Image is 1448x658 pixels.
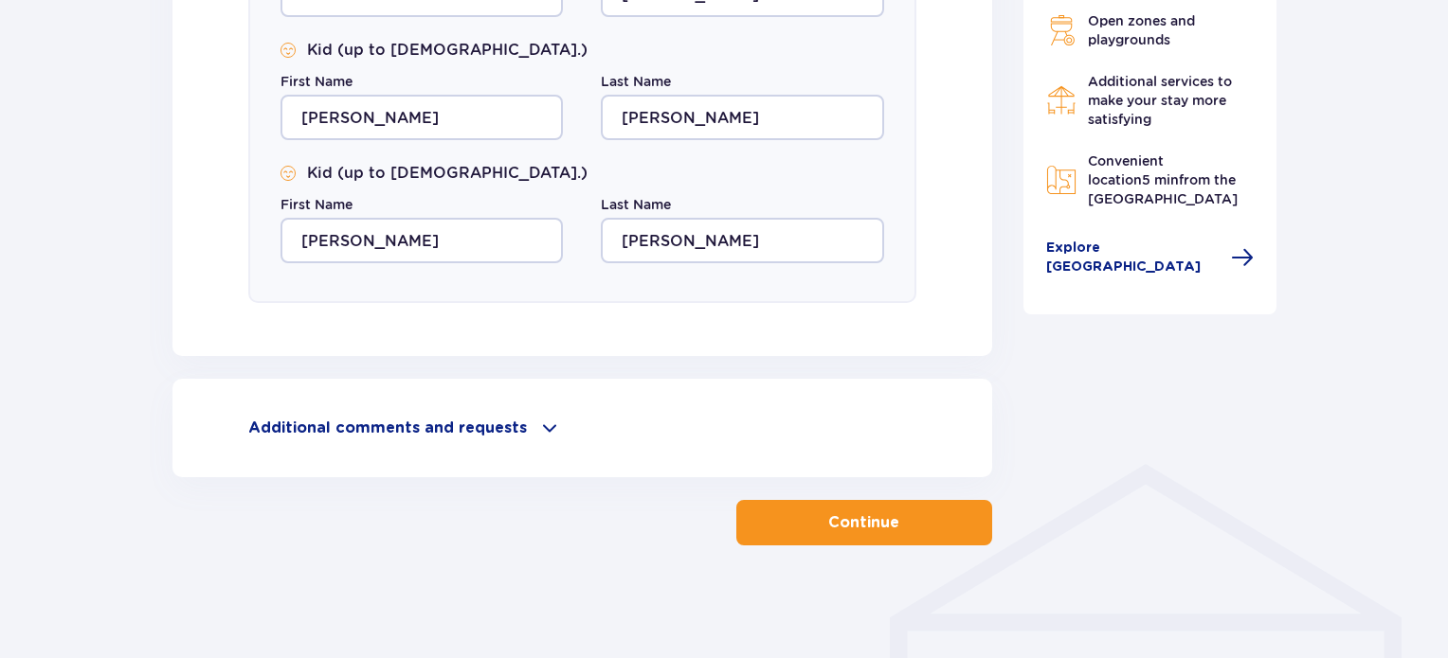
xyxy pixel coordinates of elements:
label: Last Name [601,72,671,91]
span: Explore [GEOGRAPHIC_DATA] [1046,239,1221,276]
span: Additional services to make your stay more satisfying [1088,74,1232,127]
p: Kid (up to [DEMOGRAPHIC_DATA].) [307,163,588,184]
p: Kid (up to [DEMOGRAPHIC_DATA].) [307,40,588,61]
label: Last Name [601,195,671,214]
span: Open zones and playgrounds [1088,13,1195,47]
img: Map Icon [1046,165,1077,195]
label: First Name [281,72,353,91]
input: First Name [281,218,563,263]
span: Convenient location from the [GEOGRAPHIC_DATA] [1088,153,1238,206]
span: 5 min [1142,172,1179,187]
p: Continue [828,512,899,533]
img: Smile Icon [281,166,296,181]
a: Explore [GEOGRAPHIC_DATA] [1046,239,1255,276]
img: Smile Icon [281,43,296,58]
img: Grill Icon [1046,15,1077,45]
button: Continue [736,500,992,545]
input: First Name [281,95,563,140]
p: Additional comments and requests [248,418,527,438]
img: Restaurant Icon [1046,85,1077,116]
label: First Name [281,195,353,214]
input: Last Name [601,95,883,140]
input: Last Name [601,218,883,263]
